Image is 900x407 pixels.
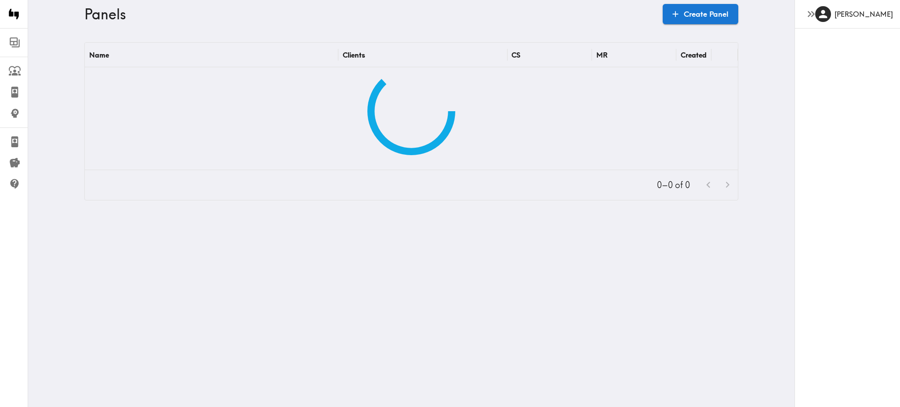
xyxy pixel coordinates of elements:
[343,51,365,59] div: Clients
[512,51,520,59] div: CS
[663,4,738,24] a: Create Panel
[835,9,893,19] h6: [PERSON_NAME]
[5,5,23,23] img: Instapanel
[89,51,109,59] div: Name
[596,51,608,59] div: MR
[681,51,707,59] div: Created
[657,179,690,191] p: 0–0 of 0
[84,6,656,22] h3: Panels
